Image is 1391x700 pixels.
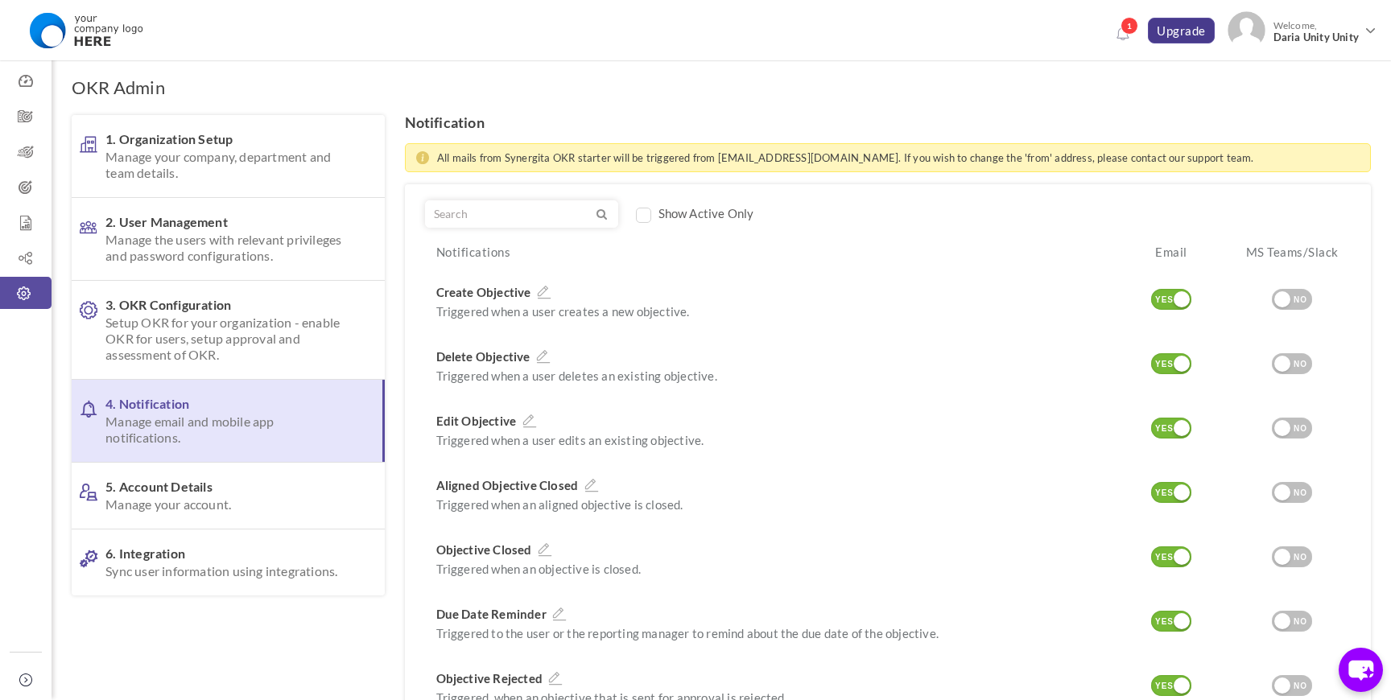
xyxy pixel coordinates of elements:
div: YES [1151,486,1178,500]
p: All mails from Synergita OKR starter will be triggered from [EMAIL_ADDRESS][DOMAIN_NAME]. If you ... [437,150,1361,165]
span: Edit Objective [436,414,517,430]
span: 2. User Management [105,214,352,264]
span: Manage your account. [105,496,352,513]
div: NO [1287,357,1314,372]
span: Manage the users with relevant privileges and password configurations. [105,232,352,264]
span: 6. Integration [105,546,352,579]
label: Show Active Only [658,205,754,221]
span: Objective Rejected [436,671,543,687]
div: YES [1151,550,1178,565]
div: YES [1151,293,1178,307]
p: Triggered when a user creates a new objective. [436,304,1102,319]
span: 5. Account Details [105,479,352,513]
span: Sync user information using integrations. [105,563,352,579]
span: Due Date Reminder [436,607,547,623]
div: YES [1151,679,1178,694]
a: Notifications [1110,21,1136,47]
div: MS Teams/Slack [1230,244,1351,268]
h4: Notification [405,115,1372,131]
h1: OKR Admin [72,76,165,99]
span: Manage email and mobile app notifications. [105,414,349,446]
div: NO [1287,550,1314,565]
p: Triggered to the user or the reporting manager to remind about the due date of the objective. [436,626,1102,640]
p: Triggered when an aligned objective is closed. [436,497,1102,512]
div: NO [1287,486,1314,500]
div: NO [1287,679,1314,694]
input: Search [426,201,595,227]
div: NO [1287,615,1314,629]
span: Daria Unity Unity [1273,31,1359,43]
div: Email [1109,244,1230,268]
p: Triggered when a user deletes an existing objective. [436,369,1102,383]
a: Photo Welcome,Daria Unity Unity [1221,5,1383,51]
span: Manage your company, department and team details. [105,149,352,181]
p: Triggered when a user edits an existing objective. [436,433,1102,447]
img: Logo [19,10,153,51]
span: Delete Objective [436,349,530,365]
button: chat-button [1339,648,1383,692]
span: 1 [1121,17,1138,35]
span: Setup OKR for your organization - enable OKR for users, setup approval and assessment of OKR. [105,315,352,363]
a: 6. IntegrationSync user information using integrations. [72,529,385,595]
span: Aligned Objective Closed [436,478,579,494]
div: YES [1151,357,1178,372]
a: Upgrade [1148,18,1215,43]
span: 1. Organization Setup [105,131,352,181]
div: NO [1287,293,1314,307]
div: NO [1287,422,1314,436]
span: Objective Closed [436,542,532,558]
img: Photo [1228,11,1265,49]
p: Triggered when an objective is closed. [436,562,1102,576]
div: Notifications [425,244,1110,268]
span: 4. Notification [105,396,349,446]
div: YES [1151,615,1178,629]
span: Welcome, [1265,11,1363,51]
span: Create Objective [436,285,531,301]
div: YES [1151,422,1178,436]
span: 3. OKR Configuration [105,297,352,363]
